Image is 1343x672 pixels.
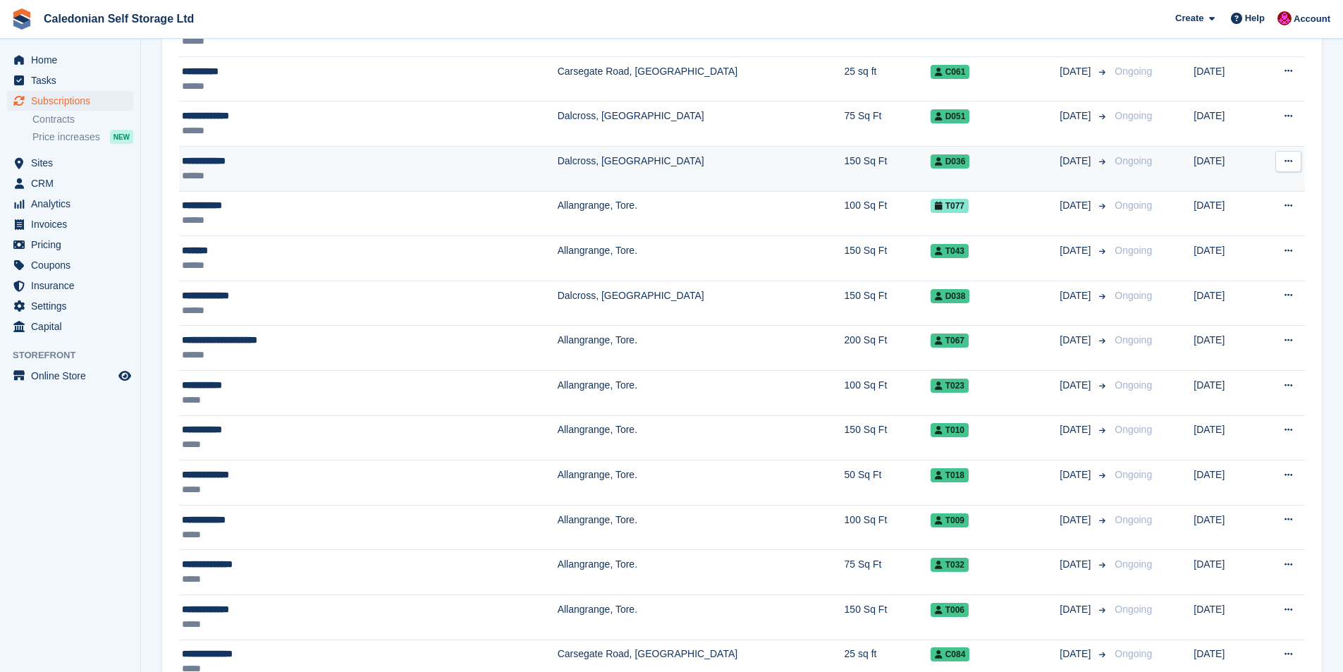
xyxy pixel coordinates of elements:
span: [DATE] [1060,154,1093,169]
td: 150 Sq Ft [845,236,931,281]
a: menu [7,214,133,234]
span: Analytics [31,194,116,214]
a: menu [7,173,133,193]
td: Dalcross, [GEOGRAPHIC_DATA] [558,102,845,147]
img: stora-icon-8386f47178a22dfd0bd8f6a31ec36ba5ce8667c1dd55bd0f319d3a0aa187defe.svg [11,8,32,30]
td: [DATE] [1194,415,1258,460]
span: Create [1175,11,1203,25]
span: D036 [931,154,970,169]
td: [DATE] [1194,191,1258,236]
span: D051 [931,109,970,123]
span: [DATE] [1060,333,1093,348]
span: [DATE] [1060,288,1093,303]
span: [DATE] [1060,422,1093,437]
a: menu [7,91,133,111]
span: [DATE] [1060,64,1093,79]
span: Storefront [13,348,140,362]
span: Ongoing [1115,200,1152,211]
span: Ongoing [1115,110,1152,121]
td: [DATE] [1194,281,1258,326]
a: menu [7,153,133,173]
a: menu [7,194,133,214]
span: Online Store [31,366,116,386]
span: Home [31,50,116,70]
span: Help [1245,11,1265,25]
td: 150 Sq Ft [845,594,931,640]
td: Allangrange, Tore. [558,191,845,236]
span: Tasks [31,71,116,90]
td: [DATE] [1194,56,1258,102]
td: Allangrange, Tore. [558,371,845,416]
td: [DATE] [1194,550,1258,595]
td: 75 Sq Ft [845,102,931,147]
span: Account [1294,12,1330,26]
span: C061 [931,65,970,79]
td: Dalcross, [GEOGRAPHIC_DATA] [558,281,845,326]
span: Ongoing [1115,558,1152,570]
span: Subscriptions [31,91,116,111]
td: [DATE] [1194,236,1258,281]
td: 150 Sq Ft [845,147,931,192]
a: menu [7,296,133,316]
div: NEW [110,130,133,144]
td: Allangrange, Tore. [558,326,845,371]
span: Settings [31,296,116,316]
td: [DATE] [1194,102,1258,147]
td: 150 Sq Ft [845,415,931,460]
span: T006 [931,603,969,617]
span: T077 [931,199,969,213]
td: Allangrange, Tore. [558,550,845,595]
a: menu [7,255,133,275]
td: 100 Sq Ft [845,505,931,550]
td: [DATE] [1194,147,1258,192]
a: Caledonian Self Storage Ltd [38,7,200,30]
span: Ongoing [1115,514,1152,525]
span: [DATE] [1060,557,1093,572]
a: menu [7,235,133,255]
span: Invoices [31,214,116,234]
td: Allangrange, Tore. [558,594,845,640]
td: [DATE] [1194,371,1258,416]
span: Ongoing [1115,334,1152,346]
span: T010 [931,423,969,437]
span: [DATE] [1060,513,1093,527]
a: menu [7,276,133,295]
span: Ongoing [1115,424,1152,435]
td: Dalcross, [GEOGRAPHIC_DATA] [558,147,845,192]
span: T043 [931,244,969,258]
span: Pricing [31,235,116,255]
td: Allangrange, Tore. [558,236,845,281]
a: menu [7,50,133,70]
span: Ongoing [1115,604,1152,615]
span: Ongoing [1115,245,1152,256]
a: Preview store [116,367,133,384]
span: Ongoing [1115,648,1152,659]
span: Insurance [31,276,116,295]
span: T032 [931,558,969,572]
span: Ongoing [1115,469,1152,480]
span: [DATE] [1060,647,1093,661]
span: D038 [931,289,970,303]
span: T023 [931,379,969,393]
span: [DATE] [1060,468,1093,482]
span: [DATE] [1060,109,1093,123]
span: [DATE] [1060,198,1093,213]
a: menu [7,366,133,386]
td: [DATE] [1194,505,1258,550]
td: [DATE] [1194,460,1258,506]
img: Donald Mathieson [1277,11,1292,25]
span: Sites [31,153,116,173]
span: Ongoing [1115,66,1152,77]
span: Capital [31,317,116,336]
span: Ongoing [1115,379,1152,391]
td: Allangrange, Tore. [558,415,845,460]
span: T018 [931,468,969,482]
span: Ongoing [1115,290,1152,301]
td: 75 Sq Ft [845,550,931,595]
td: 200 Sq Ft [845,326,931,371]
td: 100 Sq Ft [845,371,931,416]
span: C084 [931,647,970,661]
td: [DATE] [1194,326,1258,371]
td: [DATE] [1194,594,1258,640]
span: [DATE] [1060,378,1093,393]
